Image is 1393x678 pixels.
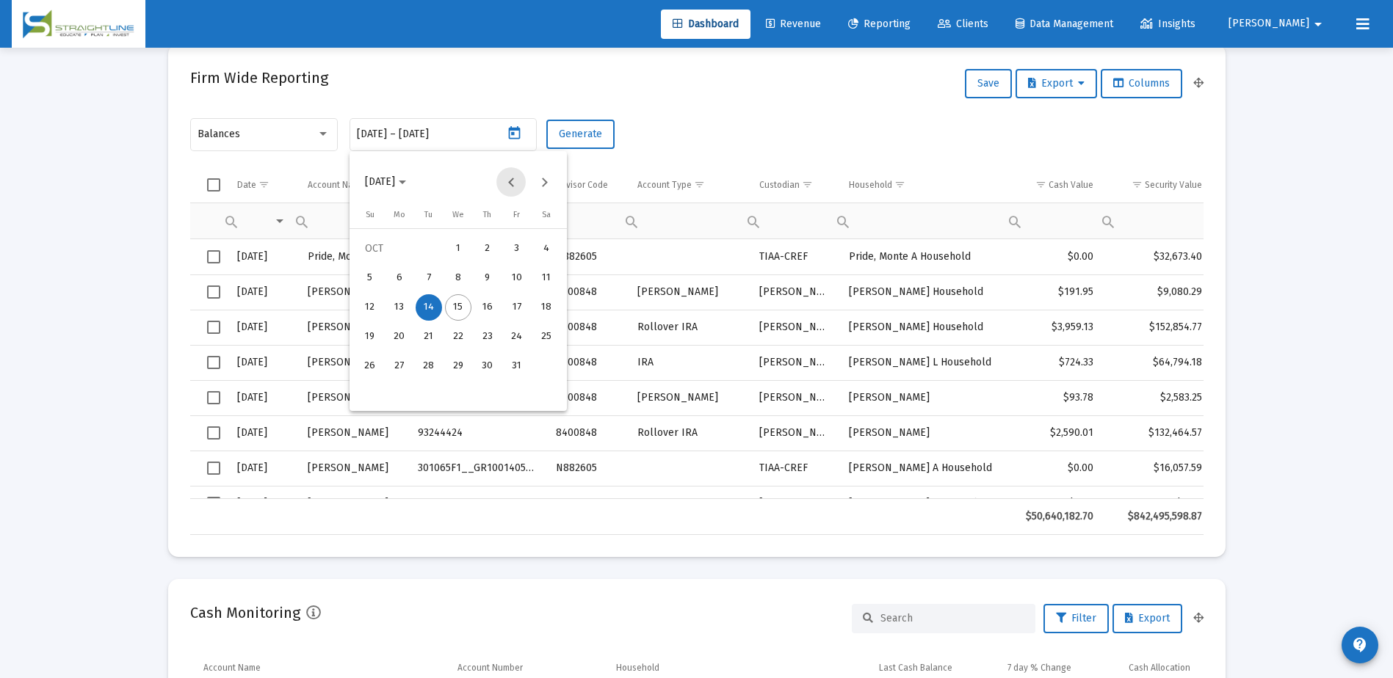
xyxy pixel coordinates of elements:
[416,353,442,379] div: 28
[504,236,530,262] div: 3
[473,234,502,263] button: 2025-10-02
[445,236,471,262] div: 1
[532,322,561,351] button: 2025-10-25
[386,265,413,291] div: 6
[386,294,413,321] div: 13
[355,351,385,381] button: 2025-10-26
[357,294,383,321] div: 12
[355,293,385,322] button: 2025-10-12
[416,324,442,350] div: 21
[504,353,530,379] div: 31
[504,294,530,321] div: 17
[504,265,530,291] div: 10
[533,324,560,350] div: 25
[504,324,530,350] div: 24
[542,210,551,219] span: Sa
[445,324,471,350] div: 22
[473,351,502,381] button: 2025-10-30
[416,294,442,321] div: 14
[386,324,413,350] div: 20
[533,236,560,262] div: 4
[502,293,532,322] button: 2025-10-17
[355,322,385,351] button: 2025-10-19
[357,265,383,291] div: 5
[473,263,502,293] button: 2025-10-09
[513,210,520,219] span: Fr
[386,353,413,379] div: 27
[357,324,383,350] div: 19
[444,263,473,293] button: 2025-10-08
[366,210,375,219] span: Su
[445,353,471,379] div: 29
[474,324,501,350] div: 23
[416,265,442,291] div: 7
[414,322,444,351] button: 2025-10-21
[502,351,532,381] button: 2025-10-31
[532,263,561,293] button: 2025-10-11
[532,293,561,322] button: 2025-10-18
[385,322,414,351] button: 2025-10-20
[473,293,502,322] button: 2025-10-16
[355,263,385,293] button: 2025-10-05
[502,263,532,293] button: 2025-10-10
[474,265,501,291] div: 9
[444,293,473,322] button: 2025-10-15
[533,265,560,291] div: 11
[474,236,501,262] div: 2
[414,293,444,322] button: 2025-10-14
[365,176,395,189] span: [DATE]
[473,322,502,351] button: 2025-10-23
[445,265,471,291] div: 8
[496,167,526,197] button: Previous month
[394,210,405,219] span: Mo
[444,234,473,263] button: 2025-10-01
[474,294,501,321] div: 16
[529,167,559,197] button: Next month
[483,210,491,219] span: Th
[385,293,414,322] button: 2025-10-13
[444,322,473,351] button: 2025-10-22
[424,210,433,219] span: Tu
[452,210,464,219] span: We
[502,234,532,263] button: 2025-10-03
[355,234,444,263] td: OCT
[414,263,444,293] button: 2025-10-07
[533,294,560,321] div: 18
[353,167,418,197] button: Choose month and year
[502,322,532,351] button: 2025-10-24
[357,353,383,379] div: 26
[445,294,471,321] div: 15
[474,353,501,379] div: 30
[385,351,414,381] button: 2025-10-27
[444,351,473,381] button: 2025-10-29
[385,263,414,293] button: 2025-10-06
[532,234,561,263] button: 2025-10-04
[414,351,444,381] button: 2025-10-28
